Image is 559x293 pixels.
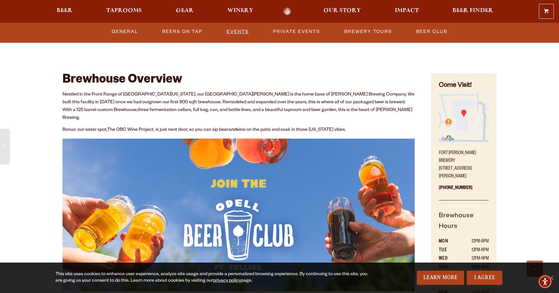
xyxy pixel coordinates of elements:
[160,24,205,39] a: Beers on Tap
[224,24,251,39] a: Events
[439,211,489,238] h5: Brewhouse Hours
[439,181,489,200] p: [PHONE_NUMBER]
[439,255,457,263] th: WED
[63,108,412,121] span: three fermentation cellars, full keg, can, and bottle lines, and a beautiful taproom and beer gar...
[63,91,415,122] p: Nestled in the Front Range of [GEOGRAPHIC_DATA][US_STATE], our [GEOGRAPHIC_DATA][PERSON_NAME] is ...
[417,271,464,285] a: Learn More
[106,8,142,13] span: Taprooms
[395,8,419,13] span: Impact
[227,8,253,13] span: Winery
[270,24,323,39] a: Private Events
[467,271,502,285] a: I Agree
[107,128,154,133] a: The OBC Wine Project
[439,238,457,246] th: MON
[342,24,394,39] a: Brewery Tours
[391,8,423,15] a: Impact
[319,8,365,15] a: Our Story
[527,261,543,277] a: Scroll to top
[439,139,489,144] a: Find on Google Maps (opens in a new window)
[324,8,361,13] span: Our Story
[172,8,198,15] a: Gear
[63,73,415,88] h2: Brewhouse Overview
[439,246,457,255] th: TUE
[538,275,552,289] div: Accessibility Menu
[52,8,77,15] a: Beer
[452,8,493,13] span: Beer Finder
[213,278,241,284] a: privacy policy
[55,271,371,284] div: This site uses cookies to enhance user experience, analyze site usage and provide a personalized ...
[63,126,415,134] p: Bonus: our sister spot, , is just next door, so you can sip beer wine on the patio and soak in th...
[439,92,489,142] img: Small thumbnail of location on map
[439,81,489,91] h4: Come Visit!
[176,8,194,13] span: Gear
[275,8,299,15] a: Odell Home
[102,8,146,15] a: Taprooms
[448,8,497,15] a: Beer Finder
[109,24,141,39] a: General
[457,246,489,255] td: 12PM-8PM
[57,8,73,13] span: Beer
[457,238,489,246] td: 12PM-8PM
[414,24,450,39] a: Beer Club
[457,255,489,263] td: 12PM-9PM
[439,146,489,181] p: Fort [PERSON_NAME] Brewery [STREET_ADDRESS][PERSON_NAME]
[228,128,236,133] em: and
[223,8,257,15] a: Winery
